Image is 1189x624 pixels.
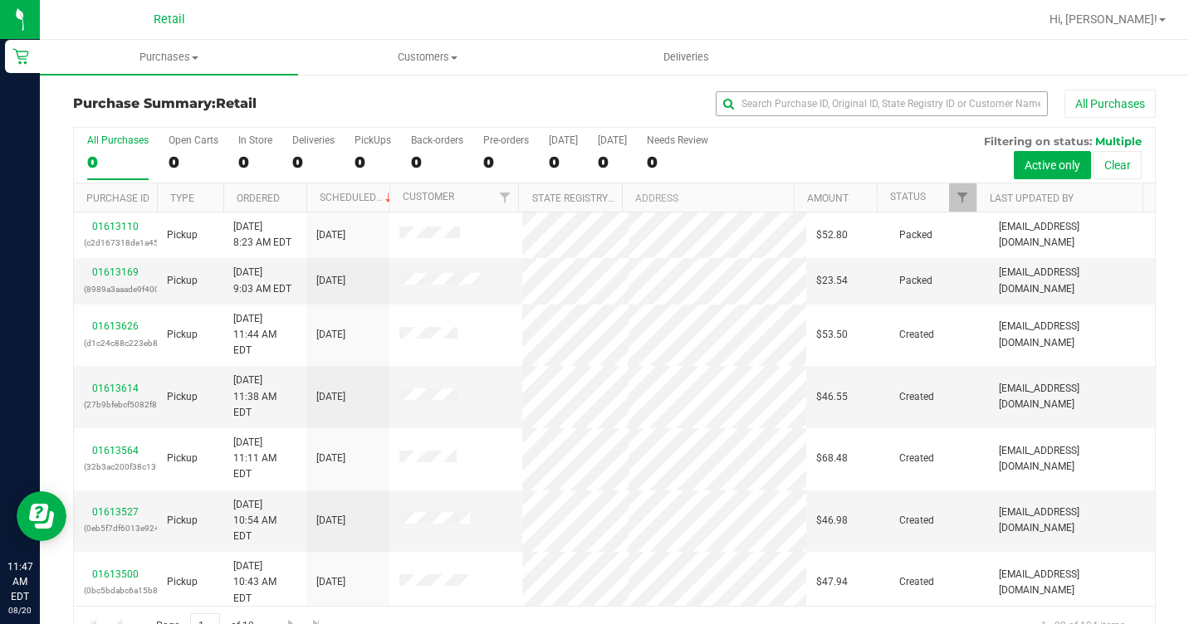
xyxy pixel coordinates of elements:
div: Needs Review [647,134,708,146]
a: Ordered [237,193,280,204]
span: [EMAIL_ADDRESS][DOMAIN_NAME] [999,381,1145,412]
a: Scheduled [320,192,395,203]
span: [DATE] 11:38 AM EDT [233,373,296,421]
iframe: Resource center [17,491,66,541]
span: Deliveries [641,50,732,65]
a: Purchase ID [86,193,149,204]
span: Customers [299,50,555,65]
span: Pickup [167,273,198,289]
span: [EMAIL_ADDRESS][DOMAIN_NAME] [999,443,1145,475]
span: [DATE] [316,513,345,529]
span: [DATE] [316,574,345,590]
div: 0 [238,153,272,172]
span: [DATE] 11:11 AM EDT [233,435,296,483]
p: 08/20 [7,604,32,617]
div: 0 [169,153,218,172]
span: Created [899,513,934,529]
h3: Purchase Summary: [73,96,434,111]
span: Retail [154,12,185,27]
a: Filter [491,183,518,212]
a: Purchases [40,40,298,75]
span: [DATE] 9:03 AM EDT [233,265,291,296]
span: $52.80 [816,227,848,243]
span: Pickup [167,227,198,243]
span: [DATE] [316,273,345,289]
a: Filter [949,183,976,212]
span: Pickup [167,327,198,343]
a: 01613527 [92,506,139,518]
a: 01613110 [92,221,139,232]
p: (8989a3aaade9f400) [84,281,147,297]
span: $68.48 [816,451,848,466]
span: Pickup [167,451,198,466]
span: Filtering on status: [984,134,1092,148]
div: 0 [355,153,391,172]
div: [DATE] [598,134,627,146]
span: Created [899,327,934,343]
span: Purchases [40,50,298,65]
span: Multiple [1095,134,1142,148]
th: Address [622,183,794,212]
a: State Registry ID [532,193,619,204]
span: [EMAIL_ADDRESS][DOMAIN_NAME] [999,567,1145,598]
button: Clear [1094,151,1142,179]
p: (0bc5bdabc6a15b8e) [84,583,147,598]
div: 0 [647,153,708,172]
div: Pre-orders [483,134,529,146]
span: Created [899,451,934,466]
div: All Purchases [87,134,149,146]
span: Retail [216,95,257,111]
a: 01613169 [92,266,139,278]
span: [DATE] 10:43 AM EDT [233,558,296,607]
p: (0eb5f7df6013e924) [84,520,147,536]
div: Back-orders [411,134,463,146]
span: Packed [899,273,932,289]
span: Created [899,574,934,590]
span: [DATE] [316,327,345,343]
a: Last Updated By [990,193,1074,204]
span: [DATE] [316,389,345,405]
div: In Store [238,134,272,146]
a: Type [170,193,194,204]
a: Customer [403,191,454,202]
input: Search Purchase ID, Original ID, State Registry ID or Customer Name... [716,91,1048,116]
button: Active only [1014,151,1091,179]
inline-svg: Retail [12,48,29,65]
span: $53.50 [816,327,848,343]
span: [DATE] 11:44 AM EDT [233,311,296,359]
a: 01613564 [92,445,139,456]
div: 0 [549,153,578,172]
a: Deliveries [557,40,815,75]
div: 0 [483,153,529,172]
span: Pickup [167,574,198,590]
span: [EMAIL_ADDRESS][DOMAIN_NAME] [999,319,1145,350]
div: 0 [411,153,463,172]
span: Hi, [PERSON_NAME]! [1050,12,1157,26]
span: [DATE] [316,227,345,243]
div: [DATE] [549,134,578,146]
a: 01613626 [92,320,139,332]
span: $47.94 [816,574,848,590]
div: 0 [598,153,627,172]
span: $46.55 [816,389,848,405]
div: Deliveries [292,134,335,146]
span: Pickup [167,513,198,529]
a: Amount [807,193,849,204]
span: Created [899,389,934,405]
p: (d1c24c88c223eb85) [84,335,147,351]
button: All Purchases [1064,90,1156,118]
div: Open Carts [169,134,218,146]
div: 0 [292,153,335,172]
p: (32b3ac200f38c13f) [84,459,147,475]
a: Customers [298,40,556,75]
span: $46.98 [816,513,848,529]
span: [EMAIL_ADDRESS][DOMAIN_NAME] [999,219,1145,251]
div: 0 [87,153,149,172]
a: Status [890,191,926,202]
p: (c2d167318de1a459) [84,235,147,251]
span: [DATE] [316,451,345,466]
span: [EMAIL_ADDRESS][DOMAIN_NAME] [999,265,1145,296]
p: (27b9bfebcf5082f8) [84,397,147,412]
span: $23.54 [816,273,848,289]
span: [DATE] 10:54 AM EDT [233,497,296,545]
